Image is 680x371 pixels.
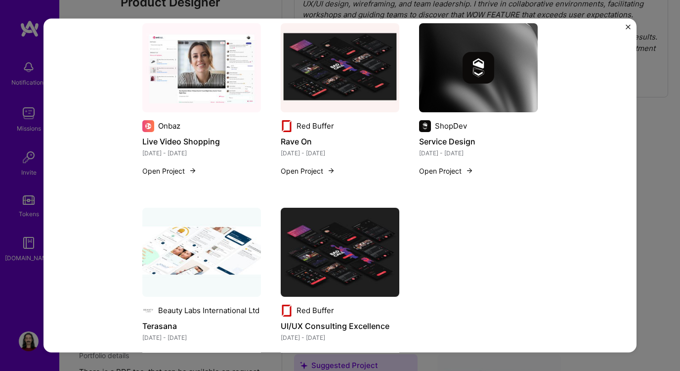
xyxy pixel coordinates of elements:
[327,352,335,360] img: arrow-right
[142,350,197,361] button: Open Project
[626,25,631,35] button: Close
[419,166,473,176] button: Open Project
[463,52,494,84] img: Company logo
[281,332,399,343] div: [DATE] - [DATE]
[281,305,293,317] img: Company logo
[142,148,261,158] div: [DATE] - [DATE]
[281,148,399,158] div: [DATE] - [DATE]
[142,320,261,332] h4: Terasana
[297,121,334,132] div: Red Buffer
[189,167,197,175] img: arrow-right
[419,135,538,148] h4: Service Design
[435,121,467,132] div: ShopDev
[158,121,180,132] div: Onbaz
[142,208,261,297] img: Terasana
[142,166,197,176] button: Open Project
[142,135,261,148] h4: Live Video Shopping
[419,23,538,112] img: cover
[158,306,259,316] div: Beauty Labs International Ltd
[281,350,335,361] button: Open Project
[142,23,261,112] img: Live Video Shopping
[281,135,399,148] h4: Rave On
[142,305,154,317] img: Company logo
[327,167,335,175] img: arrow-right
[281,166,335,176] button: Open Project
[419,148,538,158] div: [DATE] - [DATE]
[281,120,293,132] img: Company logo
[297,306,334,316] div: Red Buffer
[419,120,431,132] img: Company logo
[142,120,154,132] img: Company logo
[281,320,399,332] h4: UI/UX Consulting Excellence
[189,352,197,360] img: arrow-right
[142,332,261,343] div: [DATE] - [DATE]
[281,23,399,112] img: Rave On
[466,167,473,175] img: arrow-right
[281,208,399,297] img: UI/UX Consulting Excellence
